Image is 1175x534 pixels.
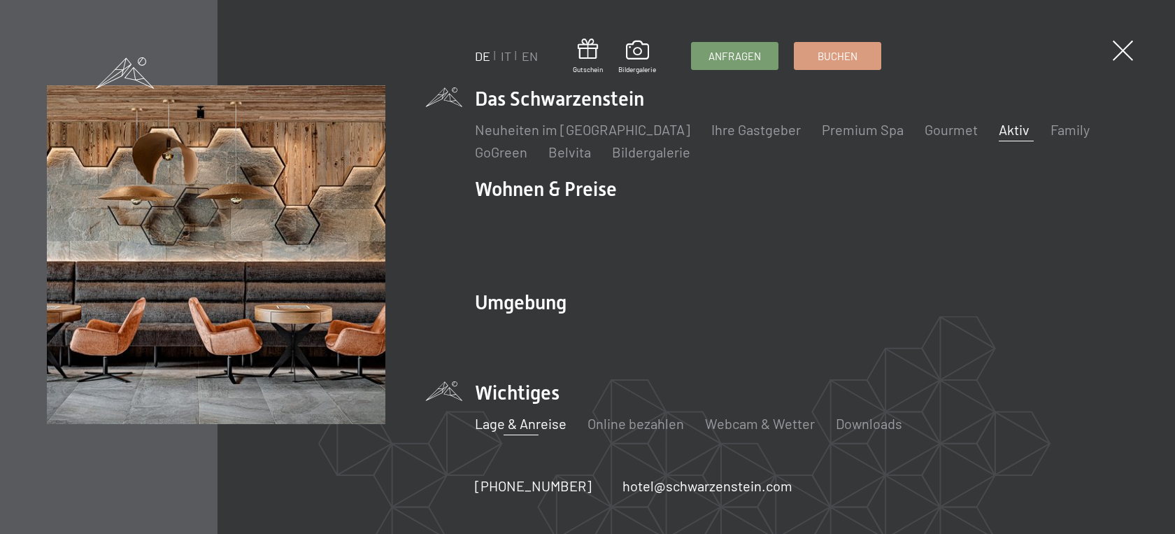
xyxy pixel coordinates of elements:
span: Bildergalerie [618,64,656,74]
a: Gourmet [925,121,978,138]
span: Anfragen [708,49,761,64]
a: Online bezahlen [587,415,684,432]
img: Wellnesshotels - Bar - Spieltische - Kinderunterhaltung [47,85,385,424]
a: Buchen [795,43,881,69]
a: Neuheiten im [GEOGRAPHIC_DATA] [475,121,690,138]
a: hotel@schwarzenstein.com [622,476,792,496]
span: [PHONE_NUMBER] [475,477,592,494]
a: Premium Spa [822,121,904,138]
a: Bildergalerie [612,143,690,160]
a: Webcam & Wetter [705,415,815,432]
a: Aktiv [999,121,1030,138]
a: Lage & Anreise [475,415,567,432]
a: [PHONE_NUMBER] [475,476,592,496]
a: Belvita [548,143,591,160]
a: Family [1051,121,1090,138]
a: Ihre Gastgeber [711,121,801,138]
span: Gutschein [573,64,603,74]
a: Bildergalerie [618,41,656,74]
a: EN [522,48,538,64]
span: Buchen [818,49,857,64]
a: Downloads [836,415,902,432]
a: Anfragen [692,43,778,69]
a: DE [475,48,490,64]
a: Gutschein [573,38,603,74]
a: GoGreen [475,143,527,160]
a: IT [501,48,511,64]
